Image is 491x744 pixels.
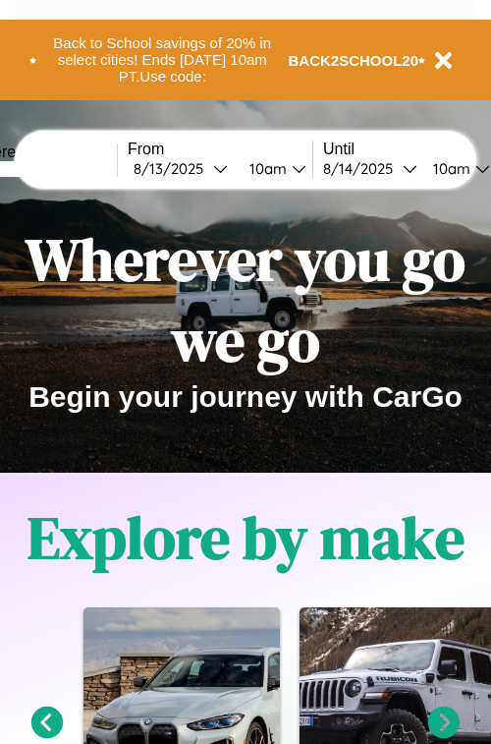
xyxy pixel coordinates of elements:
div: 8 / 13 / 2025 [134,159,213,178]
button: Back to School savings of 20% in select cities! Ends [DATE] 10am PT.Use code: [36,29,289,90]
div: 10am [423,159,475,178]
div: 10am [240,159,292,178]
div: 8 / 14 / 2025 [323,159,403,178]
button: 8/13/2025 [128,158,234,179]
h1: Explore by make [27,497,464,578]
b: BACK2SCHOOL20 [289,52,419,69]
label: From [128,141,312,158]
button: 10am [234,158,312,179]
